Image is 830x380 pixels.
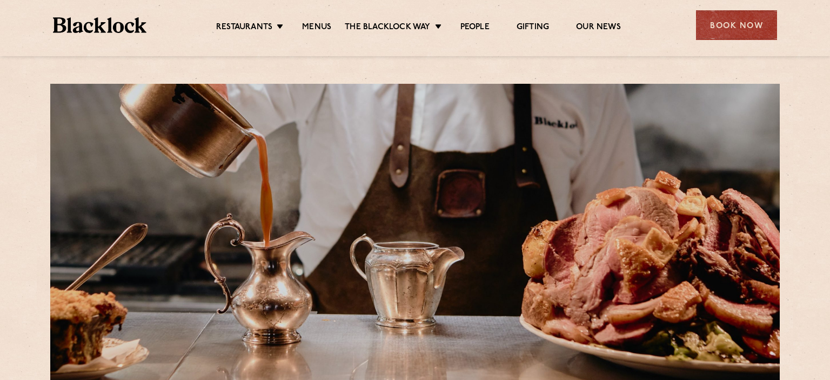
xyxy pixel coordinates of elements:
[53,17,146,33] img: BL_Textured_Logo-footer-cropped.svg
[345,22,430,34] a: The Blacklock Way
[517,22,549,34] a: Gifting
[576,22,621,34] a: Our News
[302,22,331,34] a: Menus
[216,22,272,34] a: Restaurants
[696,10,777,40] div: Book Now
[460,22,490,34] a: People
